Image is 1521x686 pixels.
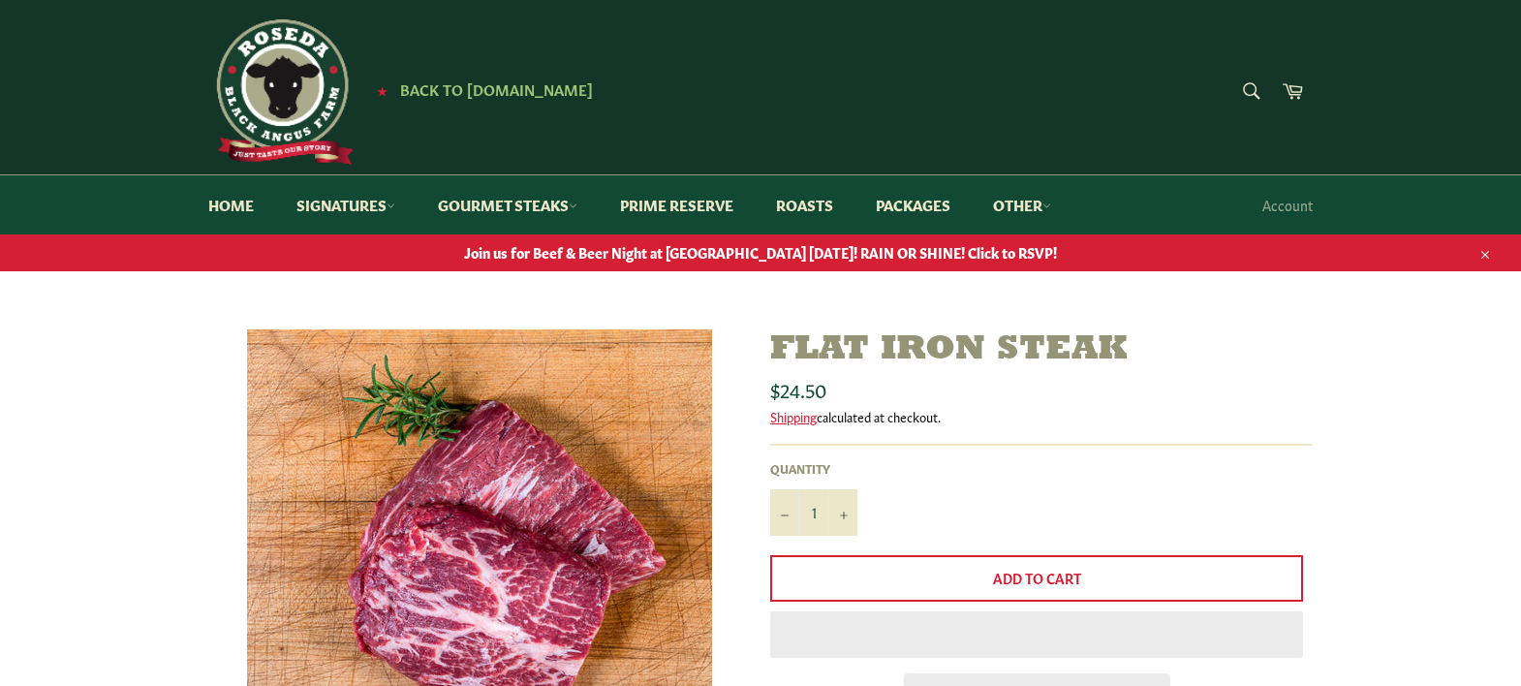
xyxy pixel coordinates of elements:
[419,175,597,234] a: Gourmet Steaks
[189,175,273,234] a: Home
[377,82,388,98] span: ★
[974,175,1071,234] a: Other
[277,175,415,234] a: Signatures
[770,489,799,536] button: Reduce item quantity by one
[757,175,853,234] a: Roasts
[400,78,593,99] span: Back to [DOMAIN_NAME]
[208,19,354,165] img: Roseda Beef
[770,555,1303,602] button: Add to Cart
[770,460,857,477] label: Quantity
[856,175,970,234] a: Packages
[770,407,817,425] a: Shipping
[993,568,1081,587] span: Add to Cart
[770,329,1313,371] h1: Flat Iron Steak
[828,489,857,536] button: Increase item quantity by one
[601,175,753,234] a: Prime Reserve
[770,375,826,402] span: $24.50
[367,82,593,98] a: ★ Back to [DOMAIN_NAME]
[1253,176,1322,234] a: Account
[770,408,1313,425] div: calculated at checkout.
